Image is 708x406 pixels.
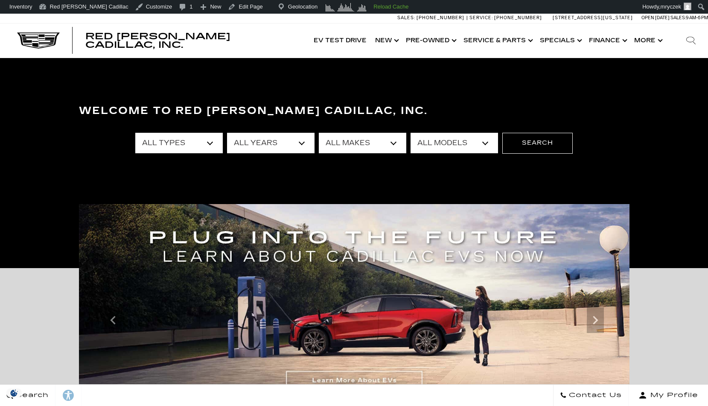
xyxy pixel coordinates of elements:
[502,133,573,153] button: Search
[553,385,629,406] a: Contact Us
[227,133,315,153] select: Filter by year
[661,3,681,10] span: mryczek
[670,15,686,20] span: Sales:
[567,389,622,401] span: Contact Us
[411,133,498,153] select: Filter by model
[85,32,301,49] a: Red [PERSON_NAME] Cadillac, Inc.
[373,3,408,10] strong: Reload Cache
[325,3,367,12] img: Visitors over 48 hours. Click for more Clicky Site Stats.
[319,133,406,153] select: Filter by make
[397,15,466,20] a: Sales: [PHONE_NUMBER]
[13,389,49,401] span: Search
[536,23,585,58] a: Specials
[587,307,604,333] div: Next
[4,388,24,397] section: Click to Open Cookie Consent Modal
[4,388,24,397] img: Opt-Out Icon
[647,389,698,401] span: My Profile
[469,15,493,20] span: Service:
[553,15,633,20] a: [STREET_ADDRESS][US_STATE]
[459,23,536,58] a: Service & Parts
[397,15,415,20] span: Sales:
[135,133,223,153] select: Filter by type
[629,385,708,406] button: Open user profile menu
[309,23,371,58] a: EV Test Drive
[630,23,665,58] button: More
[105,307,122,333] div: Previous
[402,23,459,58] a: Pre-Owned
[686,15,708,20] span: 9 AM-6 PM
[79,102,629,120] h3: Welcome to Red [PERSON_NAME] Cadillac, Inc.
[85,31,230,50] span: Red [PERSON_NAME] Cadillac, Inc.
[585,23,630,58] a: Finance
[466,15,544,20] a: Service: [PHONE_NUMBER]
[417,15,464,20] span: [PHONE_NUMBER]
[641,15,670,20] span: Open [DATE]
[17,32,60,49] img: Cadillac Dark Logo with Cadillac White Text
[494,15,542,20] span: [PHONE_NUMBER]
[371,23,402,58] a: New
